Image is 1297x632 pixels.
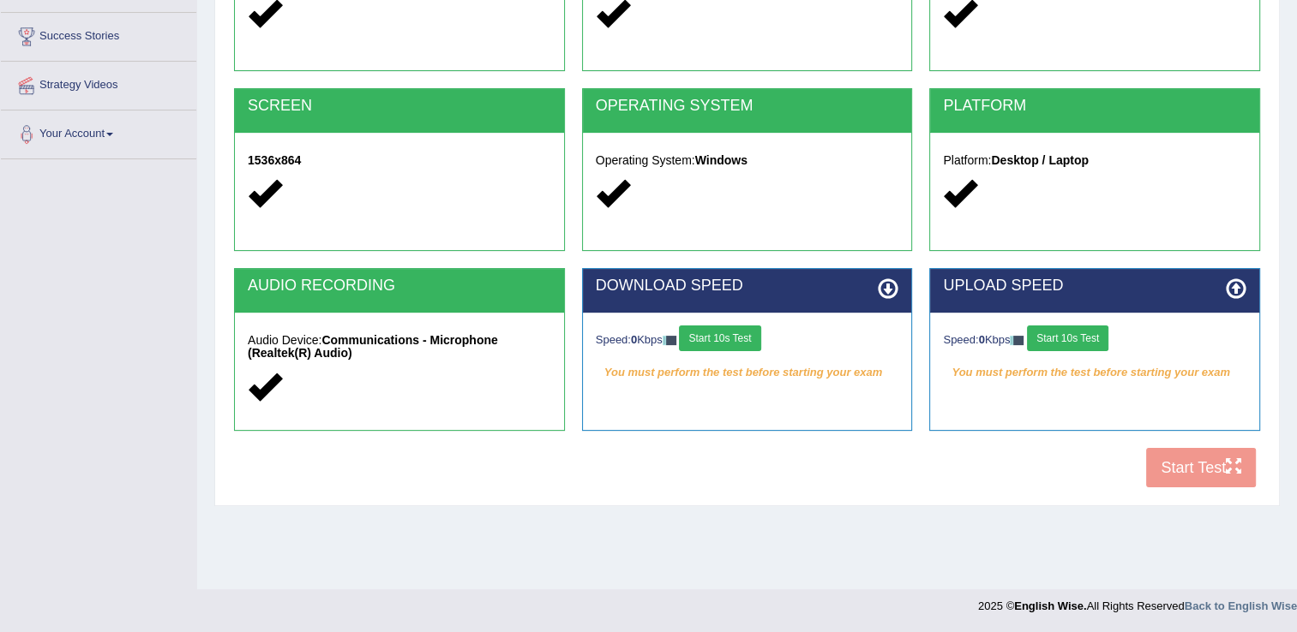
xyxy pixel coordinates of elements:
h5: Operating System: [596,154,899,167]
a: Strategy Videos [1,62,196,104]
strong: 0 [631,333,637,346]
h2: AUDIO RECORDING [248,277,551,295]
button: Start 10s Test [679,325,760,351]
strong: 0 [979,333,985,346]
a: Success Stories [1,13,196,56]
h2: PLATFORM [943,98,1246,115]
em: You must perform the test before starting your exam [943,360,1246,385]
strong: English Wise. [1014,599,1086,612]
h2: DOWNLOAD SPEED [596,277,899,295]
strong: Communications - Microphone (Realtek(R) Audio) [248,333,498,360]
strong: Desktop / Laptop [991,153,1089,167]
div: Speed: Kbps [943,325,1246,355]
h5: Platform: [943,154,1246,167]
button: Start 10s Test [1027,325,1108,351]
img: ajax-loader-fb-connection.gif [663,336,676,345]
strong: 1536x864 [248,153,301,167]
div: Speed: Kbps [596,325,899,355]
h2: SCREEN [248,98,551,115]
a: Your Account [1,110,196,153]
strong: Windows [695,153,748,167]
a: Back to English Wise [1185,599,1297,612]
h2: UPLOAD SPEED [943,277,1246,295]
h2: OPERATING SYSTEM [596,98,899,115]
em: You must perform the test before starting your exam [596,360,899,385]
div: 2025 © All Rights Reserved [978,589,1297,614]
img: ajax-loader-fb-connection.gif [1010,336,1024,345]
h5: Audio Device: [248,334,551,361]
